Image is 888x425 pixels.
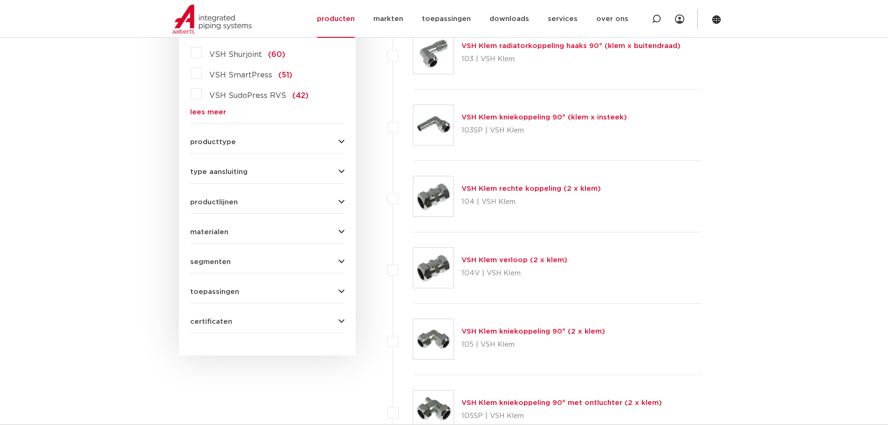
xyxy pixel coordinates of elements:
[413,319,454,359] img: Thumbnail for VSH Klem kniekoppeling 90° (2 x klem)
[190,318,344,325] button: certificaten
[461,409,662,424] p: 105SP | VSH Klem
[190,258,344,265] button: segmenten
[190,229,228,236] span: materialen
[209,92,286,99] span: VSH SudoPress RVS
[413,248,454,288] img: Thumbnail for VSH Klem verloop (2 x klem)
[190,288,344,295] button: toepassingen
[190,199,344,206] button: productlijnen
[461,399,662,406] a: VSH Klem kniekoppeling 90° met ontluchter (2 x klem)
[461,195,601,209] p: 104 | VSH Klem
[268,51,285,58] span: (60)
[461,257,567,264] a: VSH Klem verloop (2 x klem)
[413,105,454,145] img: Thumbnail for VSH Klem kniekoppeling 90° (klem x insteek)
[292,92,309,99] span: (42)
[413,176,454,216] img: Thumbnail for VSH Klem rechte koppeling (2 x klem)
[190,288,239,295] span: toepassingen
[190,199,238,206] span: productlijnen
[278,71,292,79] span: (51)
[190,168,248,175] span: type aansluiting
[461,266,567,281] p: 104V | VSH Klem
[190,168,344,175] button: type aansluiting
[209,71,272,79] span: VSH SmartPress
[461,42,681,49] a: VSH Klem radiatorkoppeling haaks 90° (klem x buitendraad)
[209,51,262,58] span: VSH Shurjoint
[413,34,454,74] img: Thumbnail for VSH Klem radiatorkoppeling haaks 90° (klem x buitendraad)
[461,328,605,335] a: VSH Klem kniekoppeling 90° (2 x klem)
[190,258,231,265] span: segmenten
[190,139,344,146] button: producttype
[461,52,681,67] p: 103 | VSH Klem
[190,109,344,116] a: lees meer
[461,185,601,192] a: VSH Klem rechte koppeling (2 x klem)
[461,114,627,121] a: VSH Klem kniekoppeling 90° (klem x insteek)
[190,139,236,146] span: producttype
[461,123,627,138] p: 103SP | VSH Klem
[190,318,232,325] span: certificaten
[190,229,344,236] button: materialen
[461,337,605,352] p: 105 | VSH Klem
